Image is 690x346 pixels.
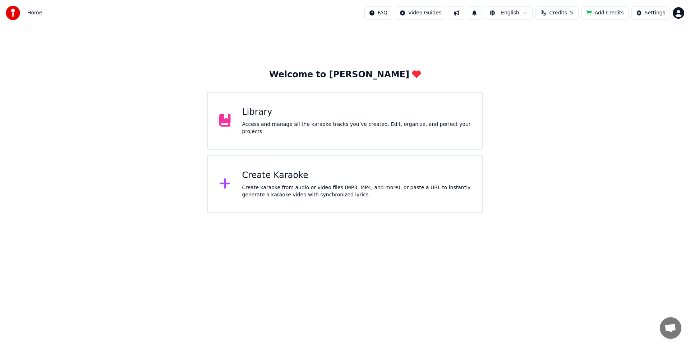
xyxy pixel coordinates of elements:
div: Access and manage all the karaoke tracks you’ve created. Edit, organize, and perfect your projects. [242,121,471,135]
img: youka [6,6,20,20]
div: Create Karaoke [242,170,471,181]
button: Video Guides [395,6,446,19]
span: Credits [549,9,567,17]
button: Credits5 [535,6,579,19]
div: Library [242,106,471,118]
span: Home [27,9,42,17]
div: Welcome to [PERSON_NAME] [269,69,421,81]
span: 5 [570,9,573,17]
a: Open chat [660,317,681,339]
nav: breadcrumb [27,9,42,17]
button: FAQ [364,6,392,19]
div: Create karaoke from audio or video files (MP3, MP4, and more), or paste a URL to instantly genera... [242,184,471,199]
div: Settings [645,9,665,17]
button: Add Credits [581,6,629,19]
button: Settings [631,6,670,19]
